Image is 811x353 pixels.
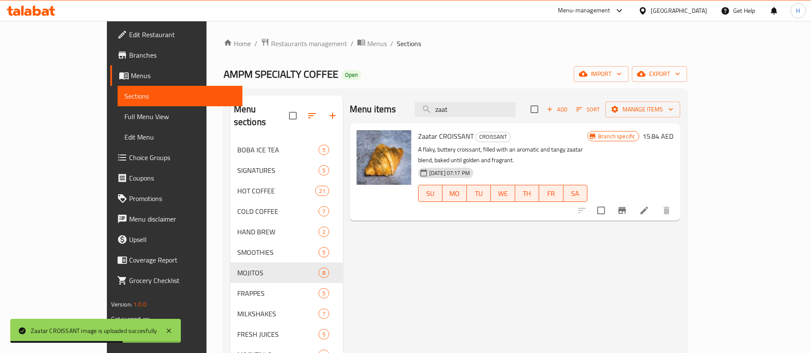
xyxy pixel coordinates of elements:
a: Branches [110,45,242,65]
a: Restaurants management [261,38,347,49]
button: FR [539,185,563,202]
button: Add [543,103,571,116]
button: WE [491,185,515,202]
span: 7 [319,310,329,318]
span: TH [519,187,536,200]
span: Full Menu View [124,111,236,122]
a: Coupons [110,168,242,188]
span: 5 [319,248,329,257]
div: SIGNATURES5 [230,160,343,181]
a: Menu disclaimer [110,209,242,229]
span: Sections [124,91,236,101]
div: HOT COFFEE21 [230,181,343,201]
span: Select section [525,100,543,118]
div: MILKSHAKES7 [230,303,343,324]
span: Menus [367,38,387,49]
span: Get support on: [111,313,150,324]
a: Menus [357,38,387,49]
span: BOBA ICE TEA [237,145,319,155]
p: A flaky, buttery croissant, filled with an aromatic and tangy zaatar blend, baked until golden an... [418,144,587,166]
img: Zaatar CROISSANT [357,130,411,185]
span: Grocery Checklist [129,275,236,286]
div: SMOOTHIES5 [230,242,343,263]
span: HOT COFFEE [237,186,316,196]
span: [DATE] 07:17 PM [426,169,473,177]
span: import [581,69,622,79]
span: 5 [319,166,329,175]
span: HAND BREW [237,227,319,237]
span: 1.0.0 [133,299,147,310]
div: HAND BREW2 [230,222,343,242]
div: BOBA ICE TEA5 [230,140,343,160]
span: Menu disclaimer [129,214,236,224]
div: Zaatar CROISSANT image is uploaded succesfully [31,326,157,335]
button: SA [563,185,587,202]
div: CROISSANT [475,132,511,142]
a: Edit Menu [118,127,242,147]
span: Version: [111,299,132,310]
span: export [639,69,680,79]
nav: breadcrumb [224,38,687,49]
span: Select to update [592,201,610,219]
span: Coverage Report [129,255,236,265]
span: Upsell [129,234,236,245]
span: 5 [319,146,329,154]
button: SU [418,185,442,202]
span: 5 [319,289,329,298]
a: Promotions [110,188,242,209]
span: 8 [319,269,329,277]
button: export [632,66,687,82]
span: Coupons [129,173,236,183]
span: COLD COFFEE [237,206,319,216]
div: MOJITOS [237,268,319,278]
span: FRAPPES [237,288,319,298]
span: 2 [319,228,329,236]
span: Menus [131,70,236,81]
button: delete [656,200,677,221]
span: SIGNATURES [237,165,319,175]
a: Sections [118,86,242,106]
span: SMOOTHIES [237,247,319,257]
div: FRESH JUICES5 [230,324,343,344]
li: / [390,38,393,49]
div: [GEOGRAPHIC_DATA] [651,6,707,15]
button: Sort [574,103,602,116]
div: items [319,268,329,278]
span: Promotions [129,193,236,204]
span: Edit Restaurant [129,29,236,40]
span: Zaatar CROISSANT [418,130,474,143]
span: Manage items [612,104,673,115]
span: Edit Menu [124,132,236,142]
span: Branches [129,50,236,60]
li: / [254,38,257,49]
span: TU [470,187,487,200]
h2: Menu sections [234,103,289,128]
button: Manage items [605,102,680,117]
span: 5 [319,330,329,338]
span: CROISSANT [476,132,510,142]
h2: Menu items [350,103,396,116]
h6: 15.84 AED [643,130,673,142]
span: SA [567,187,584,200]
span: Restaurants management [271,38,347,49]
span: FRESH JUICES [237,329,319,339]
button: Branch-specific-item [612,200,632,221]
li: / [351,38,354,49]
span: Add [546,105,569,114]
a: Coverage Report [110,250,242,270]
input: search [415,102,516,117]
a: Upsell [110,229,242,250]
span: WE [494,187,511,200]
div: Menu-management [558,6,610,16]
span: Branch specific [595,132,639,140]
button: MO [442,185,466,202]
div: Open [342,70,361,80]
a: Menus [110,65,242,86]
div: MOJITOS8 [230,263,343,283]
span: Choice Groups [129,152,236,163]
span: Open [342,71,361,79]
span: 7 [319,207,329,216]
button: TH [515,185,539,202]
span: 21 [316,187,328,195]
a: Choice Groups [110,147,242,168]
